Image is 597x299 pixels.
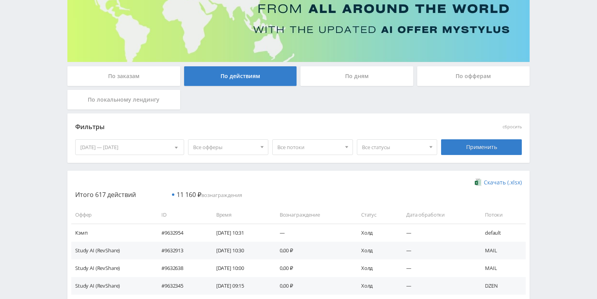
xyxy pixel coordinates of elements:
[398,277,477,295] td: —
[484,179,522,186] span: Скачать (.xlsx)
[277,140,341,155] span: Все потоки
[272,206,353,224] td: Вознаграждение
[193,140,257,155] span: Все офферы
[353,206,398,224] td: Статус
[154,259,208,277] td: #9632638
[75,190,136,199] span: Итого 617 действий
[475,179,522,186] a: Скачать (.xlsx)
[477,242,526,259] td: MAIL
[71,224,154,241] td: Кэмп
[272,242,353,259] td: 0,00 ₽
[208,224,272,241] td: [DATE] 10:31
[71,206,154,224] td: Оффер
[177,190,201,199] span: 11 160 ₽
[477,259,526,277] td: MAIL
[398,206,477,224] td: Дата обработки
[398,224,477,241] td: —
[353,224,398,241] td: Холд
[477,224,526,241] td: default
[441,139,522,155] div: Применить
[154,206,208,224] td: ID
[67,66,180,86] div: По заказам
[154,224,208,241] td: #9632954
[398,242,477,259] td: —
[353,277,398,295] td: Холд
[417,66,530,86] div: По офферам
[353,242,398,259] td: Холд
[503,124,522,129] button: сбросить
[71,277,154,295] td: Study AI (RevShare)
[477,277,526,295] td: DZEN
[154,277,208,295] td: #9632345
[71,242,154,259] td: Study AI (RevShare)
[177,191,242,199] span: вознаграждения
[208,206,272,224] td: Время
[300,66,413,86] div: По дням
[76,140,184,155] div: [DATE] — [DATE]
[208,259,272,277] td: [DATE] 10:00
[154,242,208,259] td: #9632913
[184,66,297,86] div: По действиям
[475,178,481,186] img: xlsx
[272,277,353,295] td: 0,00 ₽
[272,259,353,277] td: 0,00 ₽
[398,259,477,277] td: —
[362,140,425,155] span: Все статусы
[353,259,398,277] td: Холд
[272,224,353,241] td: —
[71,259,154,277] td: Study AI (RevShare)
[75,121,409,133] div: Фильтры
[208,242,272,259] td: [DATE] 10:30
[67,90,180,109] div: По локальному лендингу
[477,206,526,224] td: Потоки
[208,277,272,295] td: [DATE] 09:15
